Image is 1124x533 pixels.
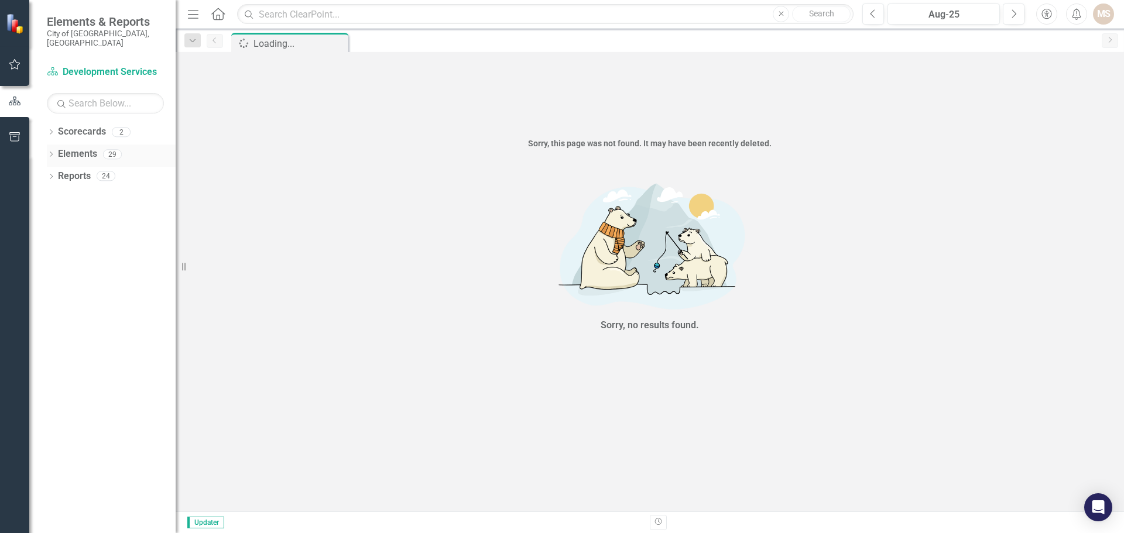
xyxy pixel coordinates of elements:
div: 24 [97,171,115,181]
a: Scorecards [58,125,106,139]
button: Search [792,6,851,22]
input: Search ClearPoint... [237,4,854,25]
div: Loading... [253,36,345,51]
small: City of [GEOGRAPHIC_DATA], [GEOGRAPHIC_DATA] [47,29,164,48]
span: Elements & Reports [47,15,164,29]
span: Updater [187,517,224,528]
span: Search [809,9,834,18]
a: Reports [58,170,91,183]
input: Search Below... [47,93,164,114]
div: Open Intercom Messenger [1084,493,1112,521]
div: Aug-25 [892,8,996,22]
div: Sorry, this page was not found. It may have been recently deleted. [176,137,1124,149]
div: 29 [103,149,122,159]
div: 2 [112,127,131,137]
img: No results found [474,174,825,316]
a: Development Services [47,66,164,79]
button: MS [1093,4,1114,25]
div: Sorry, no results found. [601,319,699,332]
img: ClearPoint Strategy [6,13,26,34]
a: Elements [58,147,97,161]
button: Aug-25 [887,4,1000,25]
